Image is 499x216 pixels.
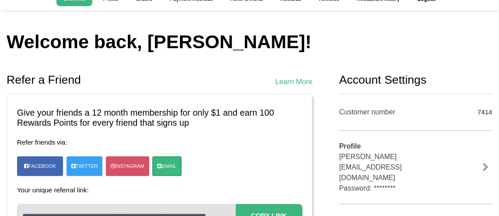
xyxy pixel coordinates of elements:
[339,73,492,87] h2: Account Settings
[17,108,302,128] h3: Give your friends a 12 month membership for only $1 and earn 100 Rewards Points for every friend ...
[76,163,98,170] span: Twitter
[162,163,176,170] span: Email
[275,76,313,87] a: Learn More
[17,186,302,194] h4: Your unique referral link:
[17,138,302,146] h4: Refer friends via:
[460,104,492,120] div: 7414
[106,156,149,176] a: Instagram
[339,142,361,150] b: Profile
[339,107,447,117] div: Customer number
[339,141,447,194] div: [PERSON_NAME] [EMAIL_ADDRESS][DOMAIN_NAME] Password: ********
[67,156,103,176] a: Twitter
[7,73,81,87] h2: Refer a Friend
[7,31,492,53] h1: Welcome back, [PERSON_NAME]!
[28,163,56,169] span: Facebook
[115,163,144,170] span: Instagram
[152,156,181,176] a: Email
[20,159,60,174] a: Facebook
